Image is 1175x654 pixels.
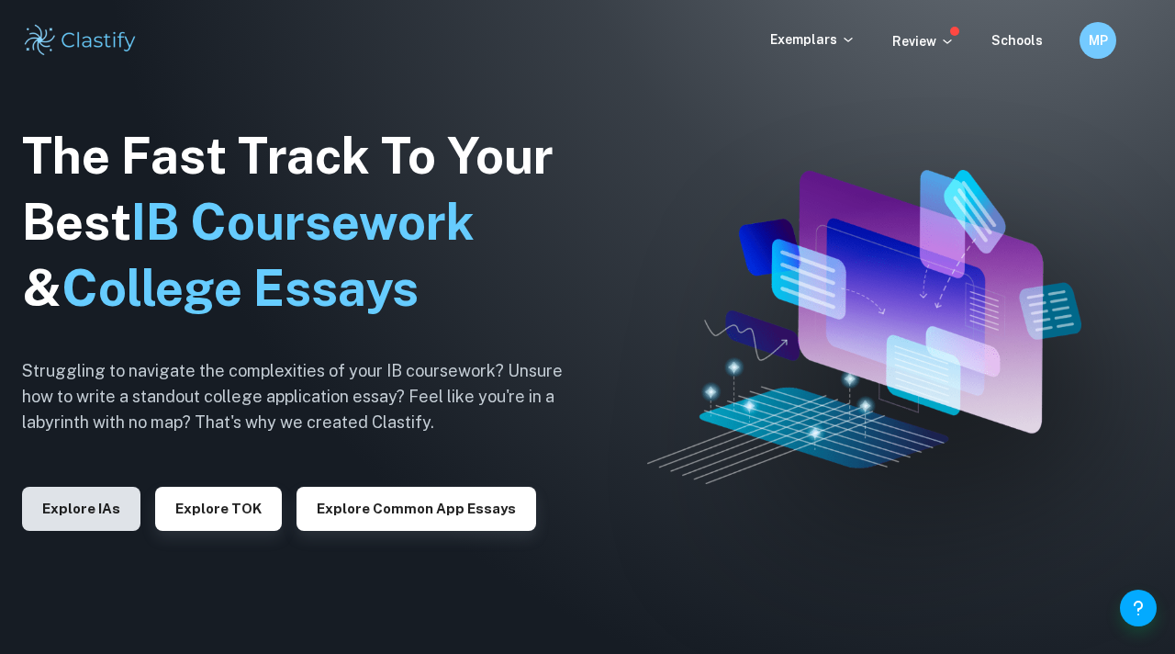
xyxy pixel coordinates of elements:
[297,487,536,531] button: Explore Common App essays
[1080,22,1116,59] button: MP
[297,499,536,516] a: Explore Common App essays
[155,499,282,516] a: Explore TOK
[22,358,591,435] h6: Struggling to navigate the complexities of your IB coursework? Unsure how to write a standout col...
[155,487,282,531] button: Explore TOK
[62,259,419,317] span: College Essays
[22,499,140,516] a: Explore IAs
[22,487,140,531] button: Explore IAs
[770,29,856,50] p: Exemplars
[1120,590,1157,626] button: Help and Feedback
[22,22,139,59] img: Clastify logo
[1088,30,1109,51] h6: MP
[647,170,1081,484] img: Clastify hero
[892,31,955,51] p: Review
[131,193,475,251] span: IB Coursework
[22,123,591,321] h1: The Fast Track To Your Best &
[991,33,1043,48] a: Schools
